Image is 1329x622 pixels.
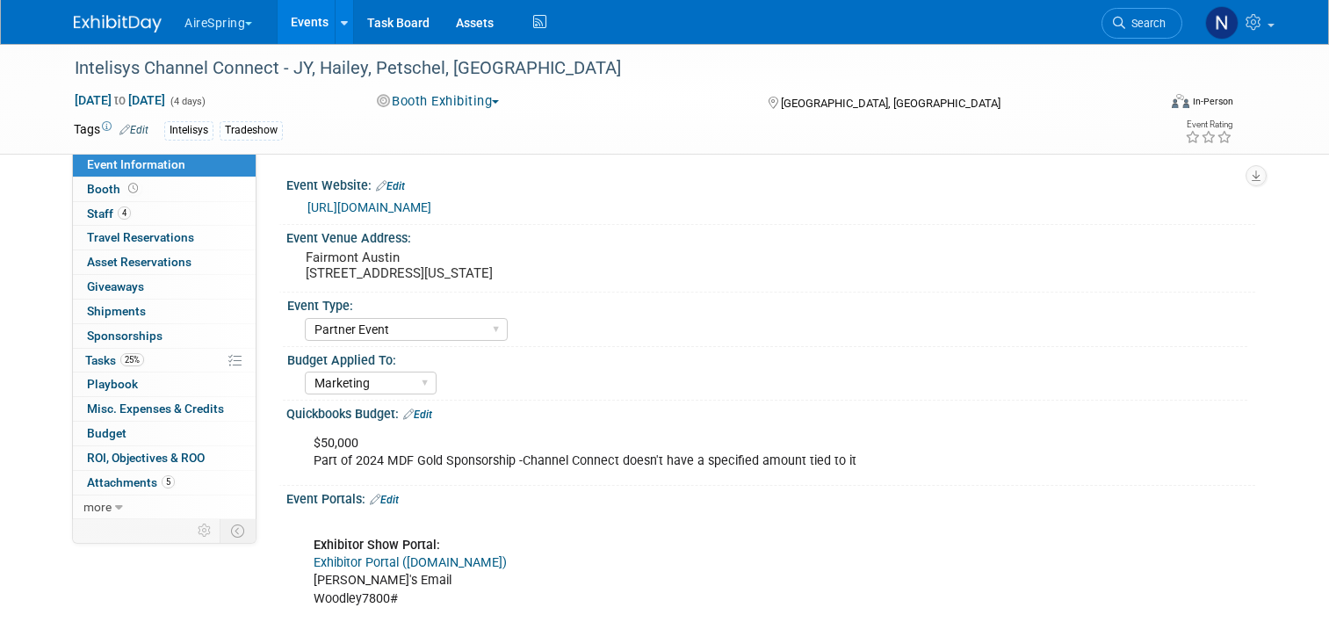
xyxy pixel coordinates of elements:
td: Toggle Event Tabs [220,519,256,542]
span: Sponsorships [87,329,163,343]
a: Giveaways [73,275,256,299]
span: Asset Reservations [87,255,191,269]
span: [GEOGRAPHIC_DATA], [GEOGRAPHIC_DATA] [781,97,1000,110]
span: Misc. Expenses & Credits [87,401,224,416]
img: Natalie Pyron [1205,6,1239,40]
span: 4 [118,206,131,220]
span: Attachments [87,475,175,489]
img: ExhibitDay [74,15,162,33]
a: Travel Reservations [73,226,256,250]
a: [URL][DOMAIN_NAME] [307,200,431,214]
a: more [73,495,256,519]
div: $50,000 Part of 2024 MDF Gold Sponsorship -Channel Connect doesn't have a specified amount tied t... [301,426,1067,479]
span: Budget [87,426,126,440]
div: Event Type: [287,293,1247,315]
a: Edit [370,494,399,506]
span: Staff [87,206,131,221]
a: ROI, Objectives & ROO [73,446,256,470]
div: Event Rating [1185,120,1232,129]
span: Booth [87,182,141,196]
div: Event Portals: [286,486,1255,509]
div: In-Person [1192,95,1233,108]
td: Personalize Event Tab Strip [190,519,220,542]
span: Giveaways [87,279,144,293]
div: Event Website: [286,172,1255,195]
a: Playbook [73,372,256,396]
a: Edit [376,180,405,192]
span: to [112,93,128,107]
span: 25% [120,353,144,366]
span: 5 [162,475,175,488]
span: (4 days) [169,96,206,107]
a: Booth [73,177,256,201]
div: Quickbooks Budget: [286,401,1255,423]
span: Travel Reservations [87,230,194,244]
span: Shipments [87,304,146,318]
td: Tags [74,120,148,141]
div: Event Format [1062,91,1233,118]
a: Misc. Expenses & Credits [73,397,256,421]
a: Event Information [73,153,256,177]
a: Asset Reservations [73,250,256,274]
a: Edit [403,409,432,421]
div: [PERSON_NAME]'s Email Woodley7800# [301,510,1067,616]
span: Search [1125,17,1166,30]
span: ROI, Objectives & ROO [87,451,205,465]
a: Attachments5 [73,471,256,495]
a: Exhibitor Portal ([DOMAIN_NAME]) [314,555,507,570]
b: Exhibitor Show Portal: [314,538,440,553]
a: Staff4 [73,202,256,226]
div: Tradeshow [220,121,283,140]
pre: Fairmont Austin [STREET_ADDRESS][US_STATE] [306,250,671,281]
img: Format-Inperson.png [1172,94,1189,108]
div: Event Venue Address: [286,225,1255,247]
a: Shipments [73,300,256,323]
span: Booth not reserved yet [125,182,141,195]
span: Playbook [87,377,138,391]
span: more [83,500,112,514]
a: Edit [119,124,148,136]
button: Booth Exhibiting [371,92,507,111]
a: Sponsorships [73,324,256,348]
div: Intelisys [164,121,213,140]
div: Budget Applied To: [287,347,1247,369]
div: Intelisys Channel Connect - JY, Hailey, Petschel, [GEOGRAPHIC_DATA] [69,53,1135,84]
span: Event Information [87,157,185,171]
a: Search [1101,8,1182,39]
a: Budget [73,422,256,445]
span: [DATE] [DATE] [74,92,166,108]
span: Tasks [85,353,144,367]
a: Tasks25% [73,349,256,372]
